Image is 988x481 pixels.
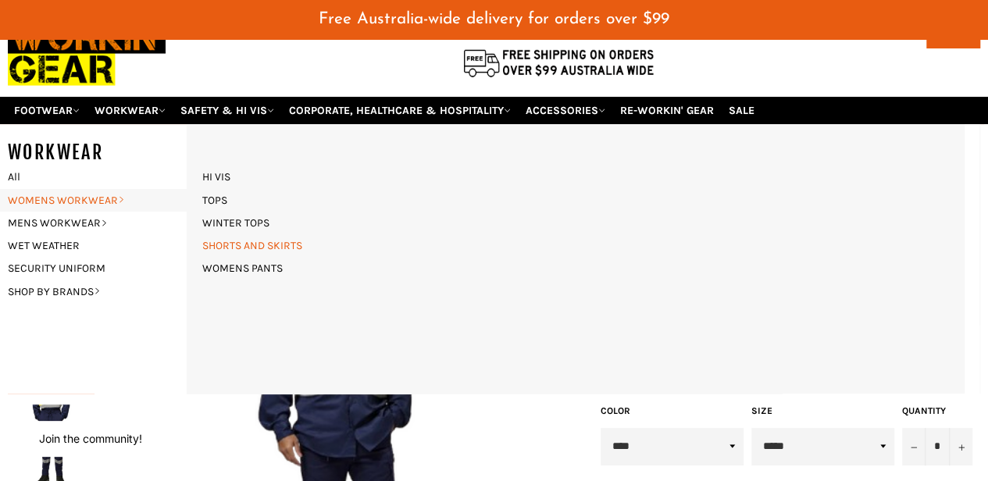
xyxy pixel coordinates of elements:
h5: WORKWEAR [8,140,202,166]
a: TOPS [194,189,235,212]
span: Free Australia-wide delivery for orders over $99 [319,11,669,27]
label: Size [751,404,894,418]
label: Color [601,404,744,418]
a: RE-WORKIN' GEAR [614,97,720,124]
img: Flat $9.95 shipping Australia wide [461,46,656,79]
label: Quantity [902,404,972,418]
a: FOOTWEAR [8,97,86,124]
a: SAFETY & HI VIS [174,97,280,124]
a: CORPORATE, HEALTHCARE & HOSPITALITY [283,97,517,124]
a: HI VIS [194,166,238,188]
button: Join the community! [39,432,142,445]
button: Reduce item quantity by one [902,428,926,465]
img: Workin Gear leaders in Workwear, Safety Boots, PPE, Uniforms. Australia's No.1 in Workwear [8,11,166,96]
a: SALE [722,97,761,124]
button: Increase item quantity by one [949,428,972,465]
a: ACCESSORIES [519,97,612,124]
a: WOMENS PANTS [194,257,291,280]
a: SHORTS AND SKIRTS [194,234,310,257]
a: WORKWEAR [88,97,172,124]
a: WINTER TOPS [194,212,277,234]
div: WOMENS WORKWEAR [187,124,965,394]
